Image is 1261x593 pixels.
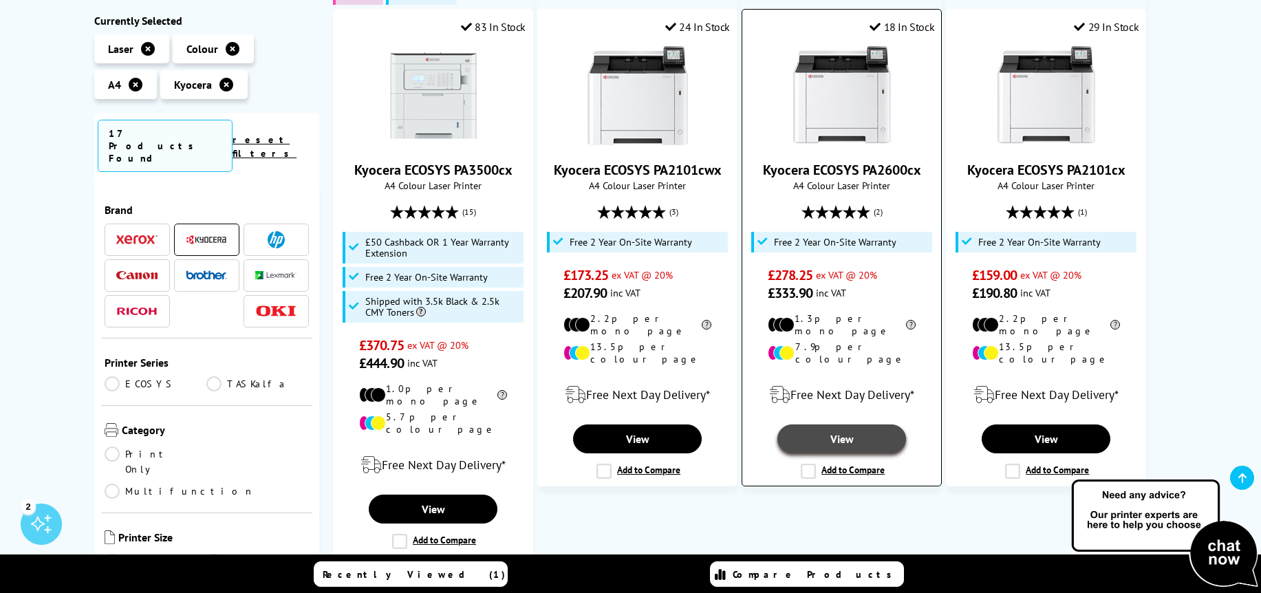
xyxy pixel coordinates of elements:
[768,284,812,302] span: £333.90
[323,568,506,581] span: Recently Viewed (1)
[1020,286,1050,299] span: inc VAT
[365,272,488,283] span: Free 2 Year On-Site Warranty
[749,376,934,414] div: modal_delivery
[1005,464,1089,479] label: Add to Compare
[407,356,438,369] span: inc VAT
[116,303,158,320] a: Ricoh
[972,284,1017,302] span: £190.80
[733,568,899,581] span: Compare Products
[563,266,608,284] span: £173.25
[801,464,885,479] label: Add to Compare
[953,376,1139,414] div: modal_delivery
[268,231,285,248] img: HP
[105,530,115,544] img: Printer Size
[461,20,526,34] div: 83 In Stock
[255,303,297,320] a: OKI
[545,376,730,414] div: modal_delivery
[382,44,485,147] img: Kyocera ECOSYS PA3500cx
[365,296,521,318] span: Shipped with 3.5k Black & 2.5k CMY Toners
[749,179,934,192] span: A4 Colour Laser Printer
[186,42,218,56] span: Colour
[359,354,404,372] span: £444.90
[233,133,297,160] a: reset filters
[108,78,121,91] span: A4
[392,534,476,549] label: Add to Compare
[768,312,916,337] li: 1.3p per mono page
[462,199,476,225] span: (15)
[382,136,485,150] a: Kyocera ECOSYS PA3500cx
[105,484,255,499] a: Multifunction
[545,179,730,192] span: A4 Colour Laser Printer
[563,341,711,365] li: 13.5p per colour page
[1078,199,1087,225] span: (1)
[359,382,507,407] li: 1.0p per mono page
[105,203,310,217] span: Brand
[116,231,158,248] a: Xerox
[777,424,905,453] a: View
[563,284,607,302] span: £207.90
[790,44,894,147] img: Kyocera ECOSYS PA2600cx
[116,271,158,280] img: Canon
[870,20,934,34] div: 18 In Stock
[94,14,320,28] div: Currently Selected
[186,235,227,245] img: Kyocera
[1068,477,1261,590] img: Open Live Chat window
[554,161,722,179] a: Kyocera ECOSYS PA2101cwx
[768,341,916,365] li: 7.9p per colour page
[116,267,158,284] a: Canon
[255,305,297,317] img: OKI
[206,376,309,391] a: TASKalfa
[255,231,297,248] a: HP
[359,336,404,354] span: £370.75
[972,341,1120,365] li: 13.5p per colour page
[972,312,1120,337] li: 2.2p per mono page
[570,237,692,248] span: Free 2 Year On-Site Warranty
[105,376,207,391] a: ECOSYS
[365,237,521,259] span: £50 Cashback OR 1 Year Warranty Extension
[407,338,468,352] span: ex VAT @ 20%
[108,42,133,56] span: Laser
[116,308,158,315] img: Ricoh
[105,423,118,437] img: Category
[995,44,1098,147] img: Kyocera ECOSYS PA2101cx
[206,554,309,569] a: A3
[116,235,158,245] img: Xerox
[665,20,730,34] div: 24 In Stock
[967,161,1125,179] a: Kyocera ECOSYS PA2101cx
[98,120,233,172] span: 17 Products Found
[341,179,526,192] span: A4 Colour Laser Printer
[122,423,310,440] span: Category
[816,286,846,299] span: inc VAT
[1074,20,1139,34] div: 29 In Stock
[105,356,310,369] span: Printer Series
[763,161,921,179] a: Kyocera ECOSYS PA2600cx
[774,237,896,248] span: Free 2 Year On-Site Warranty
[669,199,678,225] span: (3)
[612,268,673,281] span: ex VAT @ 20%
[982,424,1110,453] a: View
[255,272,297,280] img: Lexmark
[186,267,227,284] a: Brother
[978,237,1101,248] span: Free 2 Year On-Site Warranty
[995,136,1098,150] a: Kyocera ECOSYS PA2101cx
[186,270,227,280] img: Brother
[314,561,508,587] a: Recently Viewed (1)
[586,44,689,147] img: Kyocera ECOSYS PA2101cwx
[816,268,877,281] span: ex VAT @ 20%
[768,266,812,284] span: £278.25
[874,199,883,225] span: (2)
[586,136,689,150] a: Kyocera ECOSYS PA2101cwx
[105,554,207,569] a: A2
[610,286,640,299] span: inc VAT
[255,267,297,284] a: Lexmark
[573,424,701,453] a: View
[710,561,904,587] a: Compare Products
[596,464,680,479] label: Add to Compare
[186,231,227,248] a: Kyocera
[1020,268,1081,281] span: ex VAT @ 20%
[790,136,894,150] a: Kyocera ECOSYS PA2600cx
[341,446,526,484] div: modal_delivery
[118,530,310,547] span: Printer Size
[972,266,1017,284] span: £159.00
[105,446,207,477] a: Print Only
